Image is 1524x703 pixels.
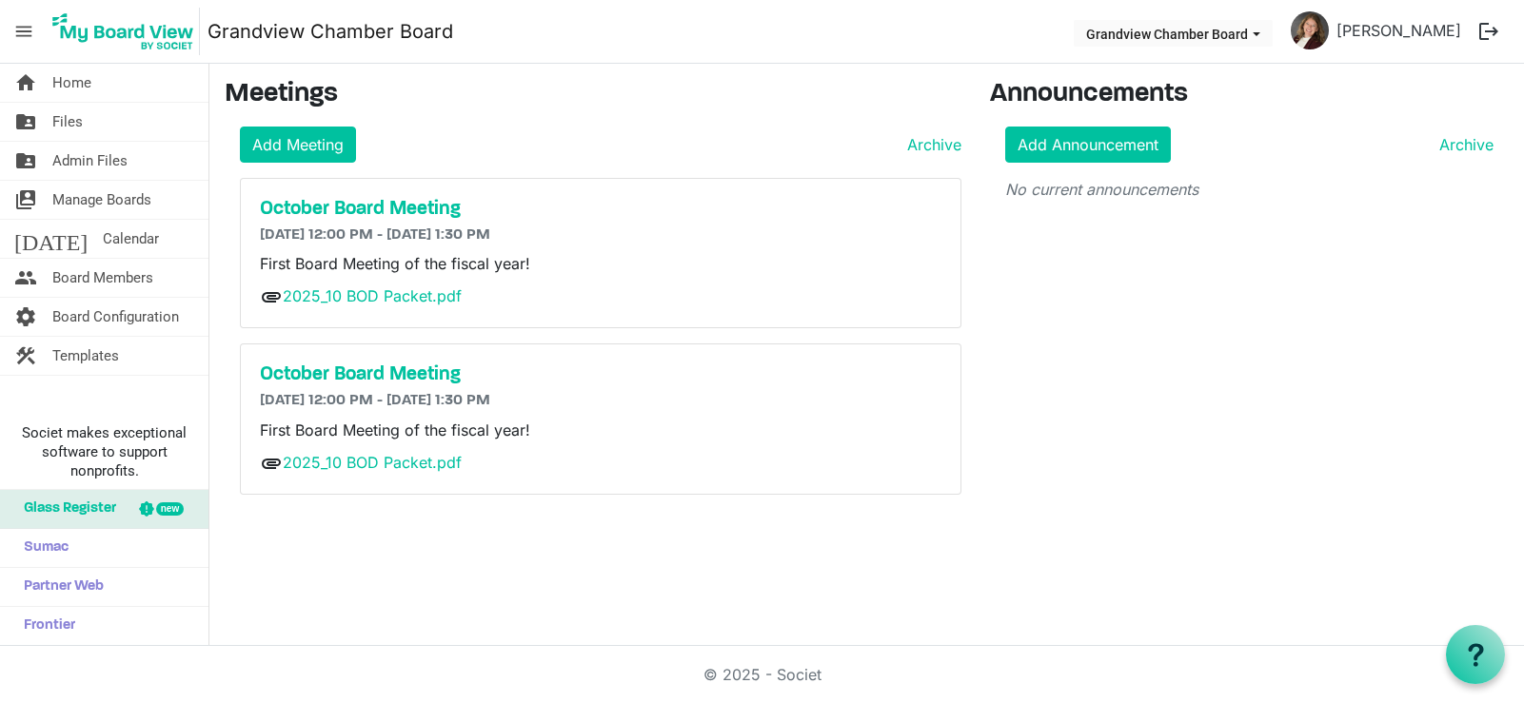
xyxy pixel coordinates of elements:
span: Templates [52,337,119,375]
span: Glass Register [14,490,116,528]
span: Board Members [52,259,153,297]
a: October Board Meeting [260,198,941,221]
a: Archive [900,133,961,156]
span: Files [52,103,83,141]
a: Add Announcement [1005,127,1171,163]
span: Manage Boards [52,181,151,219]
span: Board Configuration [52,298,179,336]
span: Frontier [14,607,75,645]
span: folder_shared [14,142,37,180]
span: settings [14,298,37,336]
button: logout [1469,11,1509,51]
span: construction [14,337,37,375]
span: home [14,64,37,102]
img: tJbYfo1-xh57VIH1gYN_mKnMRz4si02OYbcVZkzlKCxTqCbmiLbIdHyFreohGWq5yUaoa5ScBmu14Z88-zQ12Q_thumb.png [1291,11,1329,49]
p: First Board Meeting of the fiscal year! [260,419,941,441]
h6: [DATE] 12:00 PM - [DATE] 1:30 PM [260,226,941,244]
a: © 2025 - Societ [703,665,821,684]
span: Sumac [14,529,69,567]
a: My Board View Logo [47,8,208,55]
span: folder_shared [14,103,37,141]
span: Societ makes exceptional software to support nonprofits. [9,423,200,480]
span: people [14,259,37,297]
span: attachment [260,452,283,475]
span: Calendar [103,220,159,258]
a: 2025_10 BOD Packet.pdf [283,453,462,472]
h6: [DATE] 12:00 PM - [DATE] 1:30 PM [260,392,941,410]
span: [DATE] [14,220,88,258]
a: Add Meeting [240,127,356,163]
h3: Meetings [225,79,961,111]
span: Admin Files [52,142,128,180]
a: [PERSON_NAME] [1329,11,1469,49]
p: First Board Meeting of the fiscal year! [260,252,941,275]
a: October Board Meeting [260,363,941,386]
span: attachment [260,285,283,308]
p: No current announcements [1005,178,1494,201]
a: 2025_10 BOD Packet.pdf [283,286,462,305]
h3: Announcements [990,79,1509,111]
a: Grandview Chamber Board [208,12,453,50]
div: new [156,502,184,516]
span: Partner Web [14,568,104,606]
span: menu [6,13,42,49]
a: Archive [1432,133,1494,156]
img: My Board View Logo [47,8,200,55]
button: Grandview Chamber Board dropdownbutton [1074,20,1273,47]
span: switch_account [14,181,37,219]
span: Home [52,64,91,102]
